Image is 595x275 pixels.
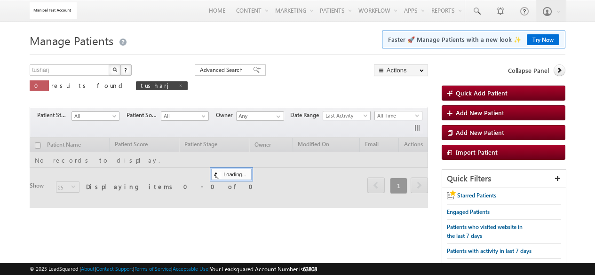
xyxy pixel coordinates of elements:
span: Faster 🚀 Manage Patients with a new look ✨ [388,35,559,44]
input: Type to Search [236,111,284,121]
span: Import Patient [456,148,498,156]
span: All [161,112,206,120]
span: Patient Stage [37,111,71,119]
span: © 2025 LeadSquared | | | | | [30,265,317,274]
a: All [161,111,209,121]
span: Patients who visited website in the last 7 days [447,223,523,239]
a: About [81,266,95,272]
span: Add New Patient [456,109,504,117]
a: Acceptable Use [173,266,208,272]
span: Your Leadsquared Account Number is [210,266,317,273]
a: Contact Support [96,266,133,272]
span: Owner [216,111,236,119]
button: Actions [374,64,428,76]
span: Patients with activity in last 7 days [447,247,532,254]
span: Starred Patients [457,192,496,199]
span: Add New Patient [456,128,504,136]
span: All Time [375,111,420,120]
span: All [72,112,117,120]
div: Loading... [211,169,251,180]
a: Try Now [527,34,559,45]
span: 63808 [303,266,317,273]
span: Collapse Panel [508,66,549,75]
span: Last Activity [323,111,368,120]
a: Terms of Service [135,266,171,272]
span: Engaged Patients [447,208,490,215]
span: tusharj [141,81,174,89]
a: All Time [374,111,422,120]
span: Date Range [290,111,323,119]
span: ? [124,66,128,74]
span: Manage Patients [30,33,113,48]
img: Search [112,67,117,72]
span: Quick Add Patient [456,89,508,97]
span: 0 [34,81,44,89]
span: results found [51,81,126,89]
span: Advanced Search [200,66,246,74]
img: Custom Logo [30,2,77,19]
span: Patient Source [127,111,161,119]
button: ? [120,64,132,76]
div: Quick Filters [442,170,566,188]
a: Show All Items [271,112,283,121]
a: Last Activity [323,111,371,120]
span: New Patients in last 7 days [447,262,513,269]
a: All [71,111,119,121]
